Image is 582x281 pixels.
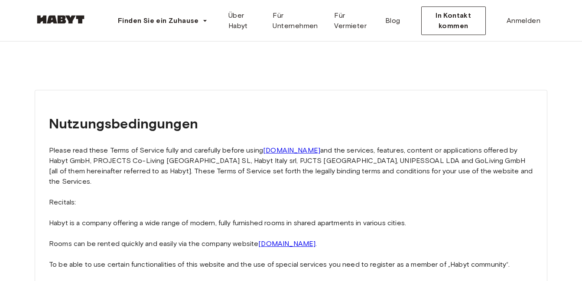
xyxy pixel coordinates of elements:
a: [DOMAIN_NAME] [263,146,320,154]
span: In Kontakt kommen [429,10,478,31]
span: Über Habyt [228,10,259,31]
button: Finden Sie ein Zuhause [111,12,215,29]
a: Für Unternehmen [266,7,327,35]
span: Finden Sie ein Zuhause [118,16,199,26]
span: Blog [385,16,400,26]
a: Für Vermieter [327,7,378,35]
a: [DOMAIN_NAME] [258,239,315,248]
a: Anmelden [500,12,547,29]
a: Blog [378,7,407,35]
span: Anmelden [507,16,540,26]
span: Für Unternehmen [273,10,320,31]
span: Für Vermieter [334,10,371,31]
h1: Nutzungsbedingungen [49,113,533,134]
img: Habyt [35,15,87,24]
a: Über Habyt [221,7,266,35]
button: In Kontakt kommen [421,6,486,35]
